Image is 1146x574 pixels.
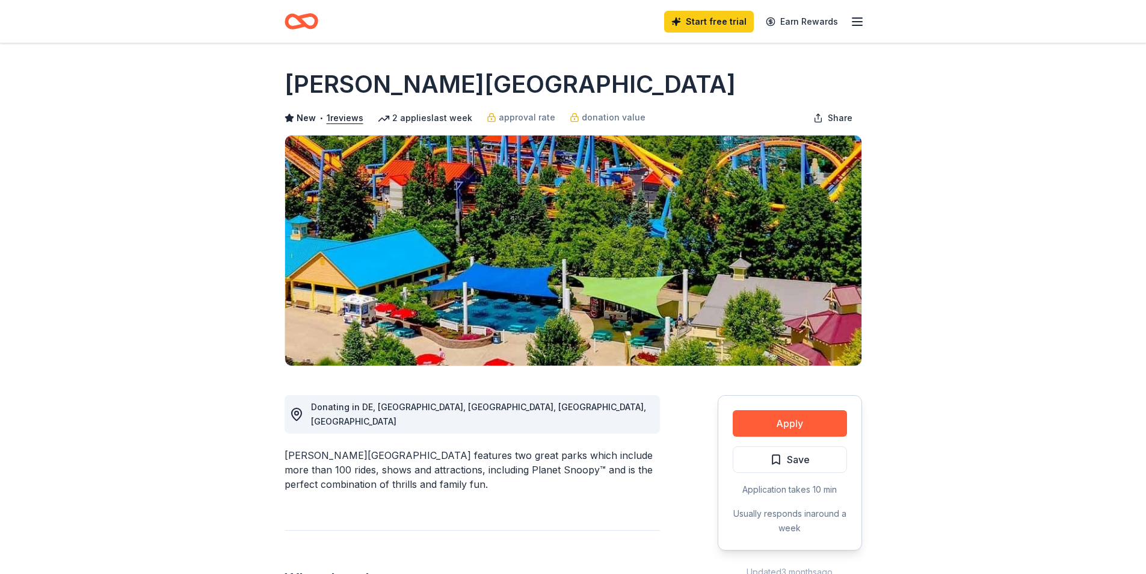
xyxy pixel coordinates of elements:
[378,111,472,125] div: 2 applies last week
[664,11,754,33] a: Start free trial
[285,7,318,36] a: Home
[487,110,555,125] a: approval rate
[285,448,660,491] div: [PERSON_NAME][GEOGRAPHIC_DATA] features two great parks which include more than 100 rides, shows ...
[733,446,847,473] button: Save
[733,410,847,437] button: Apply
[733,482,847,497] div: Application takes 10 min
[285,67,736,101] h1: [PERSON_NAME][GEOGRAPHIC_DATA]
[285,136,861,366] img: Image for Dorney Park & Wildwater Kingdom
[582,110,645,125] span: donation value
[570,110,645,125] a: donation value
[787,452,810,467] span: Save
[327,111,363,125] button: 1reviews
[311,402,646,426] span: Donating in DE, [GEOGRAPHIC_DATA], [GEOGRAPHIC_DATA], [GEOGRAPHIC_DATA], [GEOGRAPHIC_DATA]
[828,111,852,125] span: Share
[733,507,847,535] div: Usually responds in around a week
[319,113,323,123] span: •
[499,110,555,125] span: approval rate
[804,106,862,130] button: Share
[759,11,845,33] a: Earn Rewards
[297,111,316,125] span: New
